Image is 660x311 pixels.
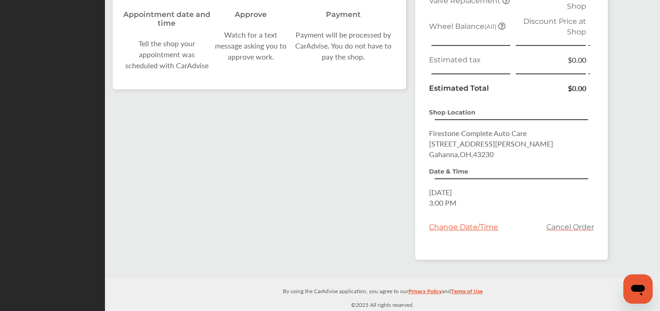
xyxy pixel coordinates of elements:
[429,109,475,116] strong: Shop Location
[429,223,498,231] div: Change Date/Time
[429,187,452,197] span: [DATE]
[513,52,588,67] td: $0.00
[429,168,468,175] strong: Date & Time
[427,81,513,96] td: Estimated Total
[523,17,586,36] span: Discount Price at Shop
[122,10,212,27] div: Appointment date and time
[105,278,660,311] div: © 2025 All rights reserved.
[513,81,588,96] td: $0.00
[429,22,498,31] span: Wheel Balance
[484,23,496,30] small: (All)
[105,286,660,295] p: By using the CarAdvise application, you agree to our and
[546,223,594,231] a: Cancel Order
[429,138,553,149] span: [STREET_ADDRESS][PERSON_NAME]
[212,29,290,62] div: Watch for a text message asking you to approve work.
[427,52,513,67] td: Estimated tax
[326,10,361,19] div: Payment
[429,197,456,208] span: 3:00 PM
[451,286,483,300] a: Terms of Use
[235,10,267,19] div: Approve
[623,274,653,304] iframe: Button to launch messaging window
[122,38,212,71] div: Tell the shop your appointment was scheduled with CarAdvise
[429,149,494,159] span: Gahanna , OH , 43230
[408,286,442,300] a: Privacy Policy
[290,29,397,62] div: Payment will be processed by CarAdvise. You do not have to pay the shop.
[429,128,527,138] span: Firestone Complete Auto Care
